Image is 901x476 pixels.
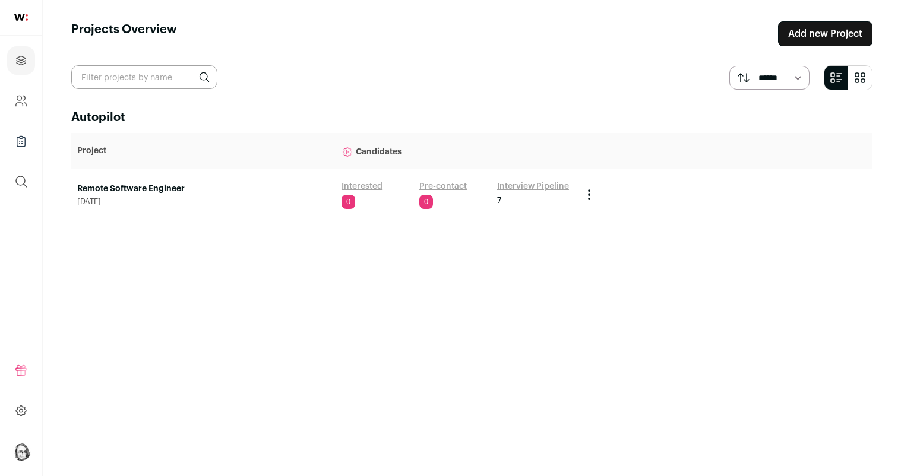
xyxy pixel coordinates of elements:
h1: Projects Overview [71,21,177,46]
a: Interview Pipeline [497,180,569,192]
a: Pre-contact [419,180,467,192]
p: Project [77,145,330,157]
span: 0 [342,195,355,209]
a: Company Lists [7,127,35,156]
button: Open dropdown [12,442,31,461]
a: Interested [342,180,382,192]
input: Filter projects by name [71,65,217,89]
img: wellfound-shorthand-0d5821cbd27db2630d0214b213865d53afaa358527fdda9d0ea32b1df1b89c2c.svg [14,14,28,21]
p: Candidates [342,139,570,163]
button: Project Actions [582,188,596,202]
span: 7 [497,195,501,207]
span: 0 [419,195,433,209]
img: 2818868-medium_jpg [12,442,31,461]
a: Company and ATS Settings [7,87,35,115]
a: Projects [7,46,35,75]
a: Remote Software Engineer [77,183,330,195]
h2: Autopilot [71,109,872,126]
a: Add new Project [778,21,872,46]
span: [DATE] [77,197,330,207]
